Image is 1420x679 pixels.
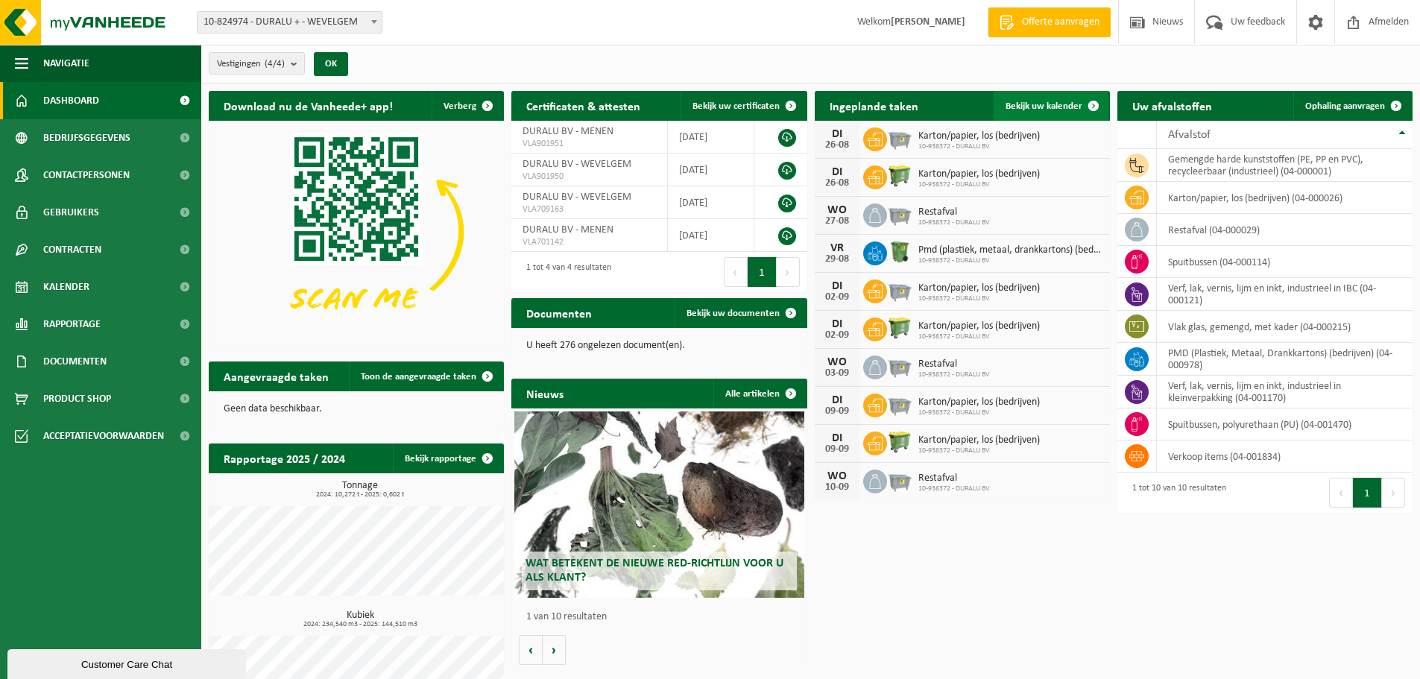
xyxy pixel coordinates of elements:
[523,171,656,183] span: VLA901950
[988,7,1111,37] a: Offerte aanvragen
[198,12,382,33] span: 10-824974 - DURALU + - WEVELGEM
[526,341,792,351] p: U heeft 276 ongelezen document(en).
[724,257,748,287] button: Previous
[43,45,89,82] span: Navigatie
[822,482,852,493] div: 10-09
[43,380,111,417] span: Product Shop
[692,101,780,111] span: Bekijk uw certificaten
[887,429,912,455] img: WB-0660-HPE-GN-50
[43,82,99,119] span: Dashboard
[43,231,101,268] span: Contracten
[1157,278,1413,311] td: verf, lak, vernis, lijm en inkt, industrieel in IBC (04-000121)
[822,432,852,444] div: DI
[361,372,476,382] span: Toon de aangevraagde taken
[713,379,806,408] a: Alle artikelen
[918,332,1040,341] span: 10-938372 - DURALU BV
[7,646,249,679] iframe: chat widget
[349,361,502,391] a: Toon de aangevraagde taken
[887,353,912,379] img: WB-2500-GAL-GY-01
[217,53,285,75] span: Vestigingen
[511,298,607,327] h2: Documenten
[519,635,543,665] button: Vorige
[918,256,1102,265] span: 10-938372 - DURALU BV
[918,370,990,379] span: 10-938372 - DURALU BV
[918,282,1040,294] span: Karton/papier, los (bedrijven)
[891,16,965,28] strong: [PERSON_NAME]
[918,206,990,218] span: Restafval
[1006,101,1082,111] span: Bekijk uw kalender
[511,379,578,408] h2: Nieuws
[216,481,504,499] h3: Tonnage
[519,256,611,288] div: 1 tot 4 van 4 resultaten
[822,254,852,265] div: 29-08
[675,298,806,328] a: Bekijk uw documenten
[209,121,504,342] img: Download de VHEPlus App
[432,91,502,121] button: Verberg
[43,119,130,157] span: Bedrijfsgegevens
[1382,478,1405,508] button: Next
[1157,376,1413,408] td: verf, lak, vernis, lijm en inkt, industrieel in kleinverpakking (04-001170)
[918,408,1040,417] span: 10-938372 - DURALU BV
[822,128,852,140] div: DI
[224,404,489,414] p: Geen data beschikbaar.
[265,59,285,69] count: (4/4)
[197,11,382,34] span: 10-824974 - DURALU + - WEVELGEM
[526,612,799,622] p: 1 van 10 resultaten
[918,180,1040,189] span: 10-938372 - DURALU BV
[209,52,305,75] button: Vestigingen(4/4)
[523,224,613,236] span: DURALU BV - MENEN
[918,484,990,493] span: 10-938372 - DURALU BV
[918,130,1040,142] span: Karton/papier, los (bedrijven)
[918,218,990,227] span: 10-938372 - DURALU BV
[822,280,852,292] div: DI
[1157,440,1413,473] td: verkoop items (04-001834)
[444,101,476,111] span: Verberg
[523,236,656,248] span: VLA701142
[526,558,783,584] span: Wat betekent de nieuwe RED-richtlijn voor u als klant?
[918,359,990,370] span: Restafval
[918,435,1040,446] span: Karton/papier, los (bedrijven)
[918,320,1040,332] span: Karton/papier, los (bedrijven)
[216,491,504,499] span: 2024: 10,272 t - 2025: 0,602 t
[918,244,1102,256] span: Pmd (plastiek, metaal, drankkartons) (bedrijven)
[314,52,348,76] button: OK
[43,343,107,380] span: Documenten
[523,126,613,137] span: DURALU BV - MENEN
[918,397,1040,408] span: Karton/papier, los (bedrijven)
[668,154,754,186] td: [DATE]
[887,467,912,493] img: WB-2500-GAL-GY-01
[822,470,852,482] div: WO
[209,443,360,473] h2: Rapportage 2025 / 2024
[994,91,1108,121] a: Bekijk uw kalender
[918,473,990,484] span: Restafval
[523,159,631,170] span: DURALU BV - WEVELGEM
[887,277,912,303] img: WB-2500-GAL-GY-01
[887,391,912,417] img: WB-2500-GAL-GY-01
[1157,246,1413,278] td: spuitbussen (04-000114)
[514,411,804,598] a: Wat betekent de nieuwe RED-richtlijn voor u als klant?
[1125,476,1226,509] div: 1 tot 10 van 10 resultaten
[822,140,852,151] div: 26-08
[822,216,852,227] div: 27-08
[1157,149,1413,182] td: gemengde harde kunststoffen (PE, PP en PVC), recycleerbaar (industrieel) (04-000001)
[822,178,852,189] div: 26-08
[918,294,1040,303] span: 10-938372 - DURALU BV
[918,446,1040,455] span: 10-938372 - DURALU BV
[216,621,504,628] span: 2024: 234,540 m3 - 2025: 144,510 m3
[216,610,504,628] h3: Kubiek
[1305,101,1385,111] span: Ophaling aanvragen
[748,257,777,287] button: 1
[1293,91,1411,121] a: Ophaling aanvragen
[815,91,933,120] h2: Ingeplande taken
[918,168,1040,180] span: Karton/papier, los (bedrijven)
[393,443,502,473] a: Bekijk rapportage
[209,91,408,120] h2: Download nu de Vanheede+ app!
[43,194,99,231] span: Gebruikers
[822,242,852,254] div: VR
[1329,478,1353,508] button: Previous
[543,635,566,665] button: Volgende
[668,186,754,219] td: [DATE]
[1168,129,1211,141] span: Afvalstof
[1157,343,1413,376] td: PMD (Plastiek, Metaal, Drankkartons) (bedrijven) (04-000978)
